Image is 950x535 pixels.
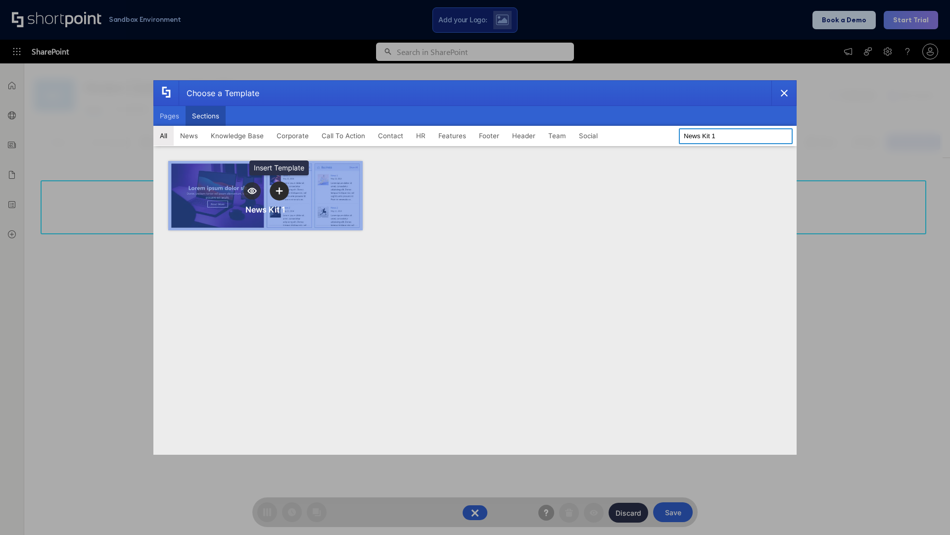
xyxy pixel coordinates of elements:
[473,126,506,146] button: Footer
[542,126,572,146] button: Team
[315,126,372,146] button: Call To Action
[372,126,410,146] button: Contact
[572,126,604,146] button: Social
[506,126,542,146] button: Header
[270,126,315,146] button: Corporate
[186,106,226,126] button: Sections
[679,128,793,144] input: Search
[153,126,174,146] button: All
[153,106,186,126] button: Pages
[901,487,950,535] iframe: Chat Widget
[245,205,285,214] div: News Kit 1
[410,126,432,146] button: HR
[174,126,204,146] button: News
[432,126,473,146] button: Features
[179,81,259,106] div: Choose a Template
[153,80,797,455] div: template selector
[204,126,270,146] button: Knowledge Base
